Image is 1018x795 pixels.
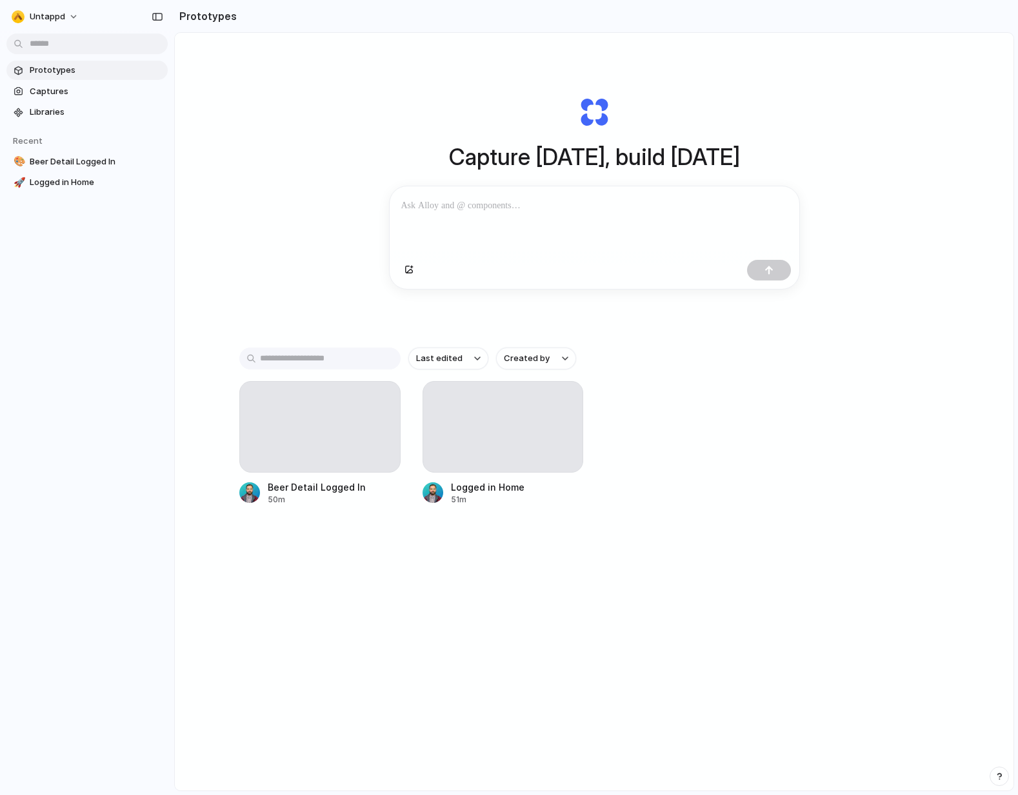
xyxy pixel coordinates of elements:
[14,175,23,190] div: 🚀
[30,64,163,77] span: Prototypes
[268,494,366,505] div: 50m
[30,155,163,168] span: Beer Detail Logged In
[416,352,463,365] span: Last edited
[6,6,85,27] button: Untappd
[408,348,488,369] button: Last edited
[239,381,401,505] a: Beer Detail Logged In50m
[6,61,168,80] a: Prototypes
[6,103,168,122] a: Libraries
[451,494,524,505] div: 51m
[30,85,163,98] span: Captures
[12,176,25,189] button: 🚀
[30,106,163,119] span: Libraries
[496,348,576,369] button: Created by
[6,152,168,172] a: 🎨Beer Detail Logged In
[504,352,550,365] span: Created by
[451,480,524,494] div: Logged in Home
[30,176,163,189] span: Logged in Home
[12,155,25,168] button: 🎨
[6,173,168,192] a: 🚀Logged in Home
[30,10,65,23] span: Untappd
[13,135,43,146] span: Recent
[268,480,366,494] div: Beer Detail Logged In
[174,8,237,24] h2: Prototypes
[6,82,168,101] a: Captures
[423,381,584,505] a: Logged in Home51m
[449,140,740,174] h1: Capture [DATE], build [DATE]
[14,154,23,169] div: 🎨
